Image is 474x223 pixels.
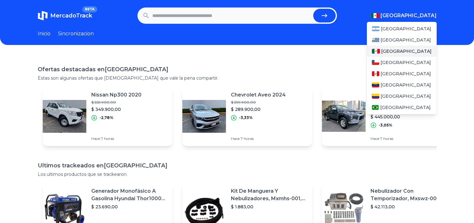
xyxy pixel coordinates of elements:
a: Featured imageChevrolet Aveo 2024$ 299.900,00$ 289.900,00-3,33%Hace 7 horas [182,86,312,146]
h1: Ofertas destacadas en [GEOGRAPHIC_DATA] [38,65,437,74]
a: MercadoTrackBETA [38,11,92,21]
img: Uruguay [372,37,379,42]
p: $ 42.113,00 [371,204,447,210]
a: Colombia[GEOGRAPHIC_DATA] [367,91,437,102]
p: Chevrolet Aveo 2024 [231,91,286,99]
span: BETA [82,6,97,12]
img: Featured image [182,94,226,138]
span: [GEOGRAPHIC_DATA] [381,48,432,54]
span: [GEOGRAPHIC_DATA] [380,104,430,111]
a: Uruguay[GEOGRAPHIC_DATA] [367,34,437,46]
img: Featured image [322,94,366,138]
img: Mexico [371,13,379,18]
img: Chile [372,60,379,65]
a: Chile[GEOGRAPHIC_DATA] [367,57,437,68]
p: $ 299.900,00 [231,100,286,105]
p: Hace 7 horas [371,136,447,141]
span: [GEOGRAPHIC_DATA] [381,82,431,88]
p: Hace 7 horas [91,136,141,141]
p: -2,78% [99,115,113,120]
span: [GEOGRAPHIC_DATA] [381,93,431,99]
a: Inicio [38,30,50,37]
a: Argentina[GEOGRAPHIC_DATA] [367,23,437,34]
img: Venezuela [372,82,379,87]
a: Venezuela[GEOGRAPHIC_DATA] [367,79,437,91]
p: Nissan Np300 2020 [91,91,141,99]
p: $ 1.883,00 [231,204,307,210]
a: Featured imageMitsubishi L200 Glx 4x4 Diesel 2022$ 459.000,00$ 445.000,00-3,05%Hace 7 horas [322,86,452,146]
img: Colombia [372,94,379,99]
p: -3,33% [239,115,253,120]
p: $ 445.000,00 [371,114,447,120]
img: MercadoTrack [38,11,48,21]
button: [GEOGRAPHIC_DATA] [371,12,437,19]
p: Los ultimos productos que se trackearon. [38,171,437,177]
span: [GEOGRAPHIC_DATA] [381,37,431,43]
span: [GEOGRAPHIC_DATA] [381,26,431,32]
img: Argentina [372,26,380,31]
p: Hace 7 horas [231,136,286,141]
span: MercadoTrack [50,12,92,19]
p: $ 359.900,00 [91,100,141,105]
p: Generador Monofásico A Gasolina Hyundai Thor10000 P 11.5 Kw [91,187,167,202]
p: $ 289.900,00 [231,106,286,112]
p: Kit De Manguera Y Nebulizadores, Mxmhs-001, 6m, 6 Tees, 8 Bo [231,187,307,202]
a: Featured imageNissan Np300 2020$ 359.900,00$ 349.900,00-2,78%Hace 7 horas [43,86,172,146]
a: Mexico[GEOGRAPHIC_DATA] [367,46,437,57]
p: $ 349.900,00 [91,106,141,112]
span: [GEOGRAPHIC_DATA] [381,12,437,19]
span: [GEOGRAPHIC_DATA] [381,71,431,77]
img: Mexico [372,49,380,54]
p: Estas son algunas ofertas que [DEMOGRAPHIC_DATA] que vale la pena compartir. [38,75,437,81]
img: Featured image [43,94,86,138]
img: Brasil [372,105,379,110]
h1: Ultimos trackeados en [GEOGRAPHIC_DATA] [38,161,437,170]
img: Peru [372,71,379,76]
p: $ 23.690,00 [91,204,167,210]
p: -3,05% [379,123,392,128]
a: Peru[GEOGRAPHIC_DATA] [367,68,437,79]
p: Nebulizador Con Temporizador, Mxswz-009, 50m, 40 Boquillas [371,187,447,202]
a: Sincronizacion [58,30,94,37]
span: [GEOGRAPHIC_DATA] [381,59,431,66]
a: Brasil[GEOGRAPHIC_DATA] [367,102,437,113]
